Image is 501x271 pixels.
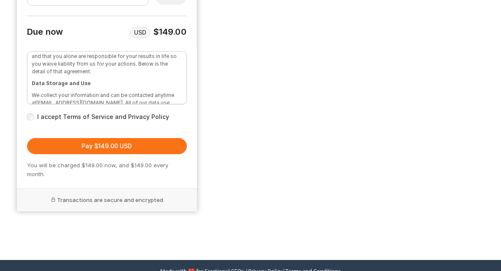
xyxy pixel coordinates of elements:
label: I accept Terms of Service and Privacy Policy [37,113,187,121]
span: USD [134,28,146,37]
span: [EMAIL_ADDRESS][DOMAIN_NAME] [36,100,123,106]
strong: Data Storage and Use [32,80,91,86]
span: $149.00 [153,27,186,37]
div: You will be charged $149.00 now, and $149.00 every month. [27,161,187,179]
h4: Due now [27,26,63,37]
p: Transactions are secure and encrypted [24,196,190,205]
button: Pay $149.00 USD [27,138,187,154]
pds-icon: lock [51,197,56,202]
p: We collect your information and can be contacted anytime at . All of our data use, terms, and pri... [32,91,182,137]
p: By purchasing this program from [GEOGRAPHIC_DATA], you agree that we can contact you in the futur... [32,30,182,75]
